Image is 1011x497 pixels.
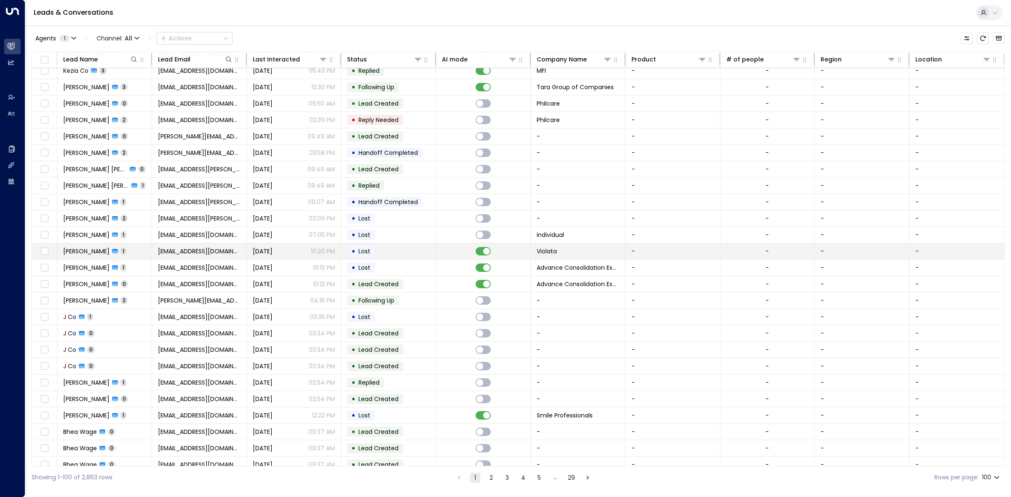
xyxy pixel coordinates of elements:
div: - [765,329,769,338]
span: Lead Created [358,329,399,338]
span: 2 [120,215,128,222]
span: Toggle select row [39,148,50,158]
span: Handoff Completed [358,198,418,206]
p: 02:39 PM [309,116,335,124]
span: Toggle select row [39,246,50,257]
div: Button group with a nested menu [157,32,233,45]
span: jelynbundalian@gmail.com [158,83,241,91]
div: • [351,228,356,242]
span: Toggle select row [39,115,50,125]
span: Advance Consolidation Experts [537,263,619,272]
span: Toggle select row [39,98,50,109]
span: Lost [358,214,370,223]
span: Following Up [358,296,394,305]
div: - [765,116,769,124]
div: - [765,280,769,288]
p: 05:43 PM [309,66,335,75]
td: - [626,227,720,243]
span: Toggle select row [39,82,50,93]
span: Jun 19, 2025 [253,214,273,223]
span: jctungul@yahoo.com [158,99,241,108]
p: 07:05 PM [309,231,335,239]
span: Toggle select row [39,312,50,322]
div: - [765,214,769,223]
span: Toggle select row [39,263,50,273]
td: - [531,128,626,144]
p: 09:50 AM [308,99,335,108]
span: Yesterday [253,99,273,108]
td: - [909,145,1004,161]
button: Go to next page [583,473,593,483]
div: • [351,162,356,176]
span: Advance Consolidation Experts [537,280,619,288]
td: - [815,243,909,259]
div: AI mode [442,54,517,64]
span: Lead Created [358,280,399,288]
span: 3 [120,83,128,90]
div: - [765,149,769,157]
span: Czen Gokul [63,198,110,206]
span: J Co [63,329,76,338]
td: - [909,440,1004,456]
td: - [531,391,626,407]
td: - [626,309,720,325]
button: Go to page 5 [534,473,544,483]
div: Lead Email [158,54,233,64]
span: Toggle select row [39,66,50,76]
p: 10:13 PM [313,263,335,272]
span: Toggle select row [39,131,50,142]
p: 10:12 PM [313,280,335,288]
div: • [351,195,356,209]
span: Toggle select row [39,328,50,339]
span: Aug 08, 2025 [253,116,273,124]
span: Julian G [63,231,110,239]
span: Spencer Mateo [63,132,110,141]
div: • [351,326,356,340]
td: - [531,309,626,325]
td: - [626,194,720,210]
td: - [531,194,626,210]
td: - [815,424,909,440]
div: 100 [982,471,1001,484]
td: - [909,112,1004,128]
td: - [626,96,720,112]
p: 09:49 AM [308,165,335,173]
td: - [815,260,909,276]
td: - [815,112,909,128]
div: Location [915,54,991,64]
td: - [531,375,626,391]
div: Last Interacted [253,54,328,64]
span: 1 [140,182,146,189]
span: Aug 17, 2025 [253,149,273,157]
button: Go to page 4 [518,473,528,483]
td: - [626,276,720,292]
td: - [815,63,909,79]
div: - [765,198,769,206]
div: • [351,310,356,324]
span: 2 [120,116,128,123]
span: Tara Group of Companies [537,83,614,91]
td: - [815,227,909,243]
td: - [815,276,909,292]
td: - [626,79,720,95]
span: Lost [358,247,370,255]
td: - [815,309,909,325]
div: Lead Name [63,54,138,64]
div: - [765,181,769,190]
td: - [531,424,626,440]
span: Refresh [977,32,989,44]
button: Go to page 3 [502,473,512,483]
td: - [909,210,1004,226]
td: - [815,292,909,308]
span: Lost [358,263,370,272]
span: Lead Created [358,132,399,141]
span: Yesterday [253,198,273,206]
td: - [909,243,1004,259]
span: Yesterday [253,181,273,190]
button: Agents1 [32,32,79,44]
div: • [351,96,356,111]
td: - [531,178,626,194]
td: - [815,96,909,112]
span: J Co [63,346,76,354]
span: Aug 15, 2025 [253,280,273,288]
